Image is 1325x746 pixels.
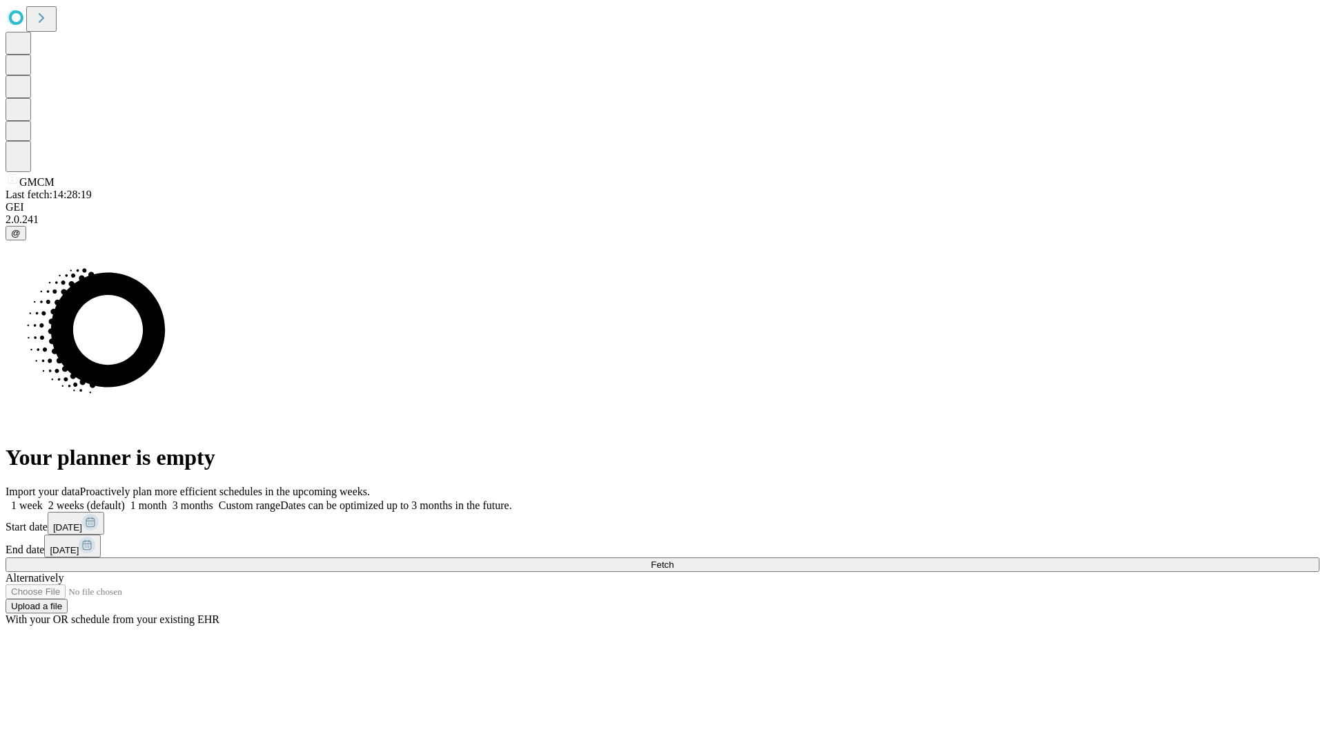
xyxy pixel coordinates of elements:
[280,499,511,511] span: Dates can be optimized up to 3 months in the future.
[48,499,125,511] span: 2 weeks (default)
[219,499,280,511] span: Custom range
[6,201,1319,213] div: GEI
[19,176,55,188] span: GMCM
[130,499,167,511] span: 1 month
[48,512,104,535] button: [DATE]
[11,228,21,238] span: @
[6,486,80,497] span: Import your data
[53,522,82,533] span: [DATE]
[6,613,219,625] span: With your OR schedule from your existing EHR
[6,226,26,240] button: @
[6,512,1319,535] div: Start date
[6,557,1319,572] button: Fetch
[6,213,1319,226] div: 2.0.241
[11,499,43,511] span: 1 week
[173,499,213,511] span: 3 months
[50,545,79,555] span: [DATE]
[651,559,674,570] span: Fetch
[44,535,101,557] button: [DATE]
[6,189,92,200] span: Last fetch: 14:28:19
[6,572,63,584] span: Alternatively
[6,445,1319,470] h1: Your planner is empty
[6,599,68,613] button: Upload a file
[6,535,1319,557] div: End date
[80,486,370,497] span: Proactively plan more efficient schedules in the upcoming weeks.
